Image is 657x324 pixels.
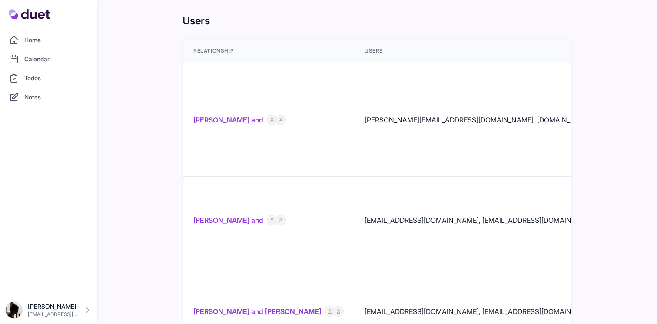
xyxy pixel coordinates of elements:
a: [PERSON_NAME] [EMAIL_ADDRESS][DOMAIN_NAME] [5,301,92,319]
a: [PERSON_NAME] and [PERSON_NAME] [193,306,321,317]
a: [PERSON_NAME] and [193,215,263,225]
p: [EMAIL_ADDRESS][DOMAIN_NAME] [28,311,78,318]
th: Relationship [183,39,354,63]
p: [PERSON_NAME] [28,302,78,311]
a: Todos [5,69,92,87]
a: Notes [5,89,92,106]
a: Home [5,31,92,49]
a: Calendar [5,50,92,68]
h1: Users [182,14,572,28]
img: DSC08649_Original.jpeg [5,301,23,319]
a: [PERSON_NAME] and [193,115,263,125]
